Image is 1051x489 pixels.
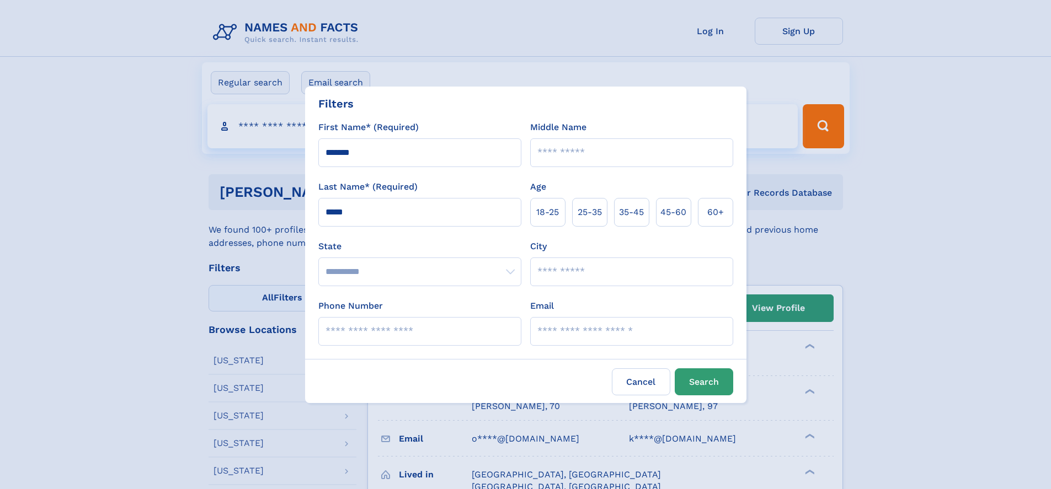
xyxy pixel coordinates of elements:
[318,299,383,313] label: Phone Number
[318,95,354,112] div: Filters
[536,206,559,219] span: 18‑25
[318,240,521,253] label: State
[530,299,554,313] label: Email
[675,368,733,395] button: Search
[318,121,419,134] label: First Name* (Required)
[530,240,547,253] label: City
[578,206,602,219] span: 25‑35
[660,206,686,219] span: 45‑60
[530,180,546,194] label: Age
[318,180,418,194] label: Last Name* (Required)
[612,368,670,395] label: Cancel
[619,206,644,219] span: 35‑45
[530,121,586,134] label: Middle Name
[707,206,724,219] span: 60+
